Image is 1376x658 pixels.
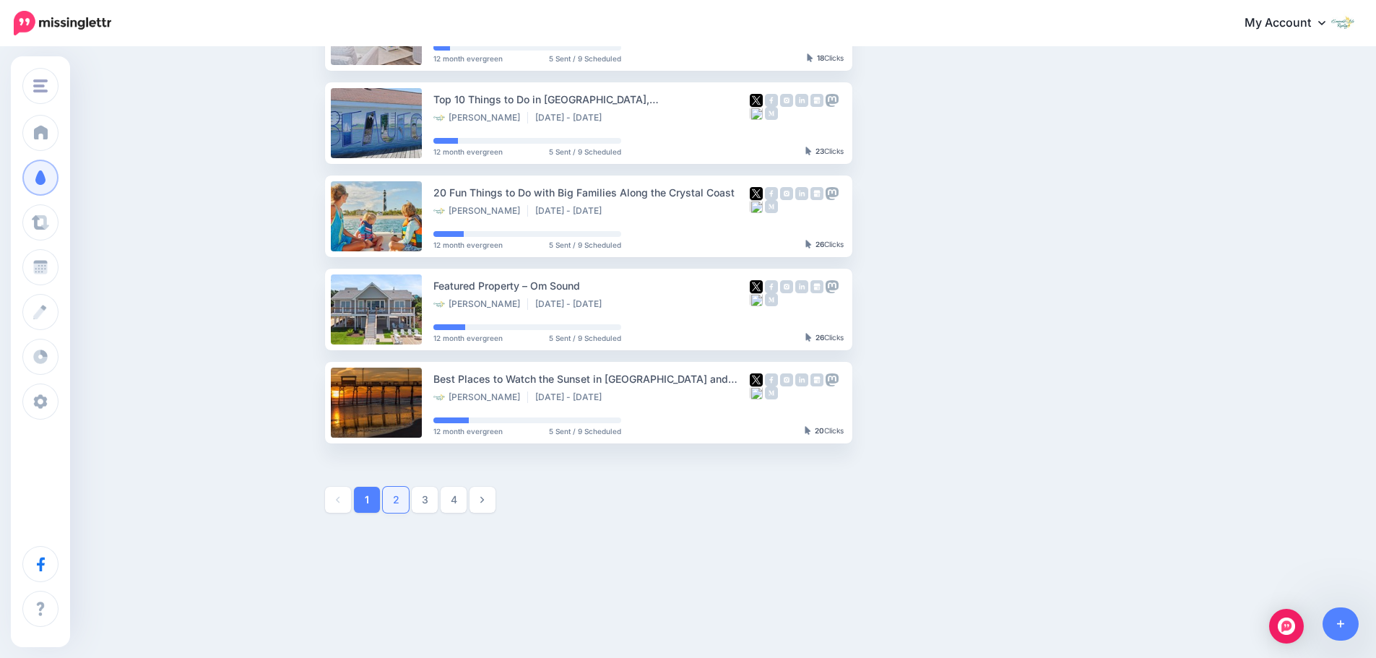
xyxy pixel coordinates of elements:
span: 12 month evergreen [433,334,503,342]
span: 12 month evergreen [433,428,503,435]
img: bluesky-grey-square.png [750,107,763,120]
img: instagram-grey-square.png [780,94,793,107]
div: Featured Property – Om Sound [433,277,750,294]
img: instagram-grey-square.png [780,280,793,293]
li: [DATE] - [DATE] [535,298,609,310]
li: [PERSON_NAME] [433,205,528,217]
a: My Account [1230,6,1354,41]
b: 20 [815,426,824,435]
img: instagram-grey-square.png [780,187,793,200]
span: 5 Sent / 9 Scheduled [549,148,621,155]
img: mastodon-grey-square.png [826,94,839,107]
a: 4 [441,487,467,513]
img: facebook-grey-square.png [765,373,778,386]
img: medium-grey-square.png [765,293,778,306]
span: 5 Sent / 9 Scheduled [549,55,621,62]
span: 12 month evergreen [433,148,503,155]
img: linkedin-grey-square.png [795,280,808,293]
img: medium-grey-square.png [765,200,778,213]
img: instagram-grey-square.png [780,373,793,386]
img: mastodon-grey-square.png [826,373,839,386]
div: Clicks [805,147,844,156]
b: 23 [815,147,824,155]
span: 5 Sent / 9 Scheduled [549,241,621,248]
img: facebook-grey-square.png [765,280,778,293]
img: linkedin-grey-square.png [795,373,808,386]
img: pointer-grey-darker.png [805,333,812,342]
b: 26 [815,240,824,248]
img: google_business-grey-square.png [810,187,823,200]
strong: 1 [365,495,369,505]
img: medium-grey-square.png [765,107,778,120]
img: menu.png [33,79,48,92]
img: twitter-square.png [750,280,763,293]
img: pointer-grey-darker.png [805,147,812,155]
span: 5 Sent / 9 Scheduled [549,428,621,435]
li: [PERSON_NAME] [433,112,528,124]
li: [PERSON_NAME] [433,298,528,310]
img: pointer-grey-darker.png [807,53,813,62]
img: google_business-grey-square.png [810,94,823,107]
img: pointer-grey-darker.png [805,426,811,435]
img: bluesky-grey-square.png [750,386,763,399]
a: 2 [383,487,409,513]
img: pointer-grey-darker.png [805,240,812,248]
img: mastodon-grey-square.png [826,280,839,293]
img: twitter-square.png [750,94,763,107]
div: 20 Fun Things to Do with Big Families Along the Crystal Coast [433,184,750,201]
img: linkedin-grey-square.png [795,187,808,200]
img: Missinglettr [14,11,111,35]
img: mastodon-grey-square.png [826,187,839,200]
div: Open Intercom Messenger [1269,609,1304,644]
li: [DATE] - [DATE] [535,391,609,403]
div: Clicks [805,334,844,342]
a: 3 [412,487,438,513]
img: bluesky-grey-square.png [750,200,763,213]
img: linkedin-grey-square.png [795,94,808,107]
img: twitter-square.png [750,187,763,200]
div: Top 10 Things to Do in [GEOGRAPHIC_DATA], [GEOGRAPHIC_DATA] [433,91,750,108]
b: 26 [815,333,824,342]
div: Clicks [805,427,844,436]
img: facebook-grey-square.png [765,187,778,200]
div: Clicks [805,241,844,249]
img: medium-grey-square.png [765,386,778,399]
li: [DATE] - [DATE] [535,205,609,217]
span: 12 month evergreen [433,55,503,62]
li: [DATE] - [DATE] [535,112,609,124]
li: [PERSON_NAME] [433,391,528,403]
span: 12 month evergreen [433,241,503,248]
span: 5 Sent / 9 Scheduled [549,334,621,342]
img: bluesky-grey-square.png [750,293,763,306]
div: Clicks [807,54,844,63]
div: Best Places to Watch the Sunset in [GEOGRAPHIC_DATA] and Along the [GEOGRAPHIC_DATA] [433,371,750,387]
img: facebook-grey-square.png [765,94,778,107]
img: twitter-square.png [750,373,763,386]
img: google_business-grey-square.png [810,373,823,386]
b: 18 [817,53,824,62]
img: google_business-grey-square.png [810,280,823,293]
